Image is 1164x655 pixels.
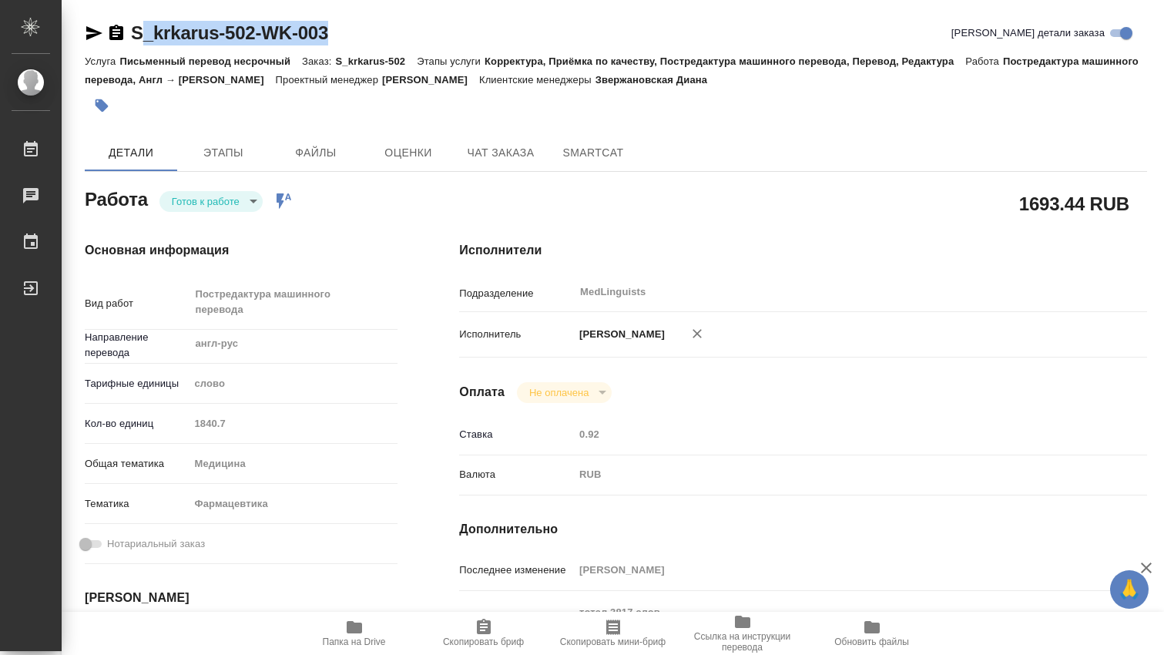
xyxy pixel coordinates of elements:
[443,637,524,647] span: Скопировать бриф
[94,143,168,163] span: Детали
[680,317,714,351] button: Удалить исполнителя
[459,467,574,482] p: Валюта
[459,383,505,401] h4: Оплата
[159,191,263,212] div: Готов к работе
[419,612,548,655] button: Скопировать бриф
[85,184,148,212] h2: Работа
[85,89,119,123] button: Добавить тэг
[485,55,965,67] p: Корректура, Приёмка по качеству, Постредактура машинного перевода, Перевод, Редактура
[119,55,302,67] p: Письменный перевод несрочный
[323,637,386,647] span: Папка на Drive
[189,491,398,517] div: Фармацевтика
[464,143,538,163] span: Чат заказа
[459,427,574,442] p: Ставка
[459,241,1147,260] h4: Исполнители
[548,612,678,655] button: Скопировать мини-бриф
[807,612,937,655] button: Обновить файлы
[189,371,398,397] div: слово
[525,386,593,399] button: Не оплачена
[85,376,189,391] p: Тарифные единицы
[167,195,244,208] button: Готов к работе
[107,24,126,42] button: Скопировать ссылку
[574,327,665,342] p: [PERSON_NAME]
[479,74,595,86] p: Клиентские менеджеры
[834,637,909,647] span: Обновить файлы
[189,451,398,477] div: Медицина
[276,74,382,86] p: Проектный менеджер
[85,330,189,361] p: Направление перевода
[459,327,574,342] p: Исполнитель
[1110,570,1149,609] button: 🙏
[85,24,103,42] button: Скопировать ссылку для ЯМессенджера
[107,536,205,552] span: Нотариальный заказ
[279,143,353,163] span: Файлы
[85,296,189,311] p: Вид работ
[459,286,574,301] p: Подразделение
[186,143,260,163] span: Этапы
[687,631,798,653] span: Ссылка на инструкции перевода
[85,55,119,67] p: Услуга
[595,74,719,86] p: Звержановская Диана
[574,423,1089,445] input: Пустое поле
[517,382,612,403] div: Готов к работе
[85,416,189,432] p: Кол-во единиц
[574,462,1089,488] div: RUB
[951,25,1105,41] span: [PERSON_NAME] детали заказа
[1116,573,1142,606] span: 🙏
[290,612,419,655] button: Папка на Drive
[85,456,189,472] p: Общая тематика
[131,22,328,43] a: S_krkarus-502-WK-003
[574,559,1089,581] input: Пустое поле
[85,589,398,607] h4: [PERSON_NAME]
[556,143,630,163] span: SmartCat
[382,74,479,86] p: [PERSON_NAME]
[85,241,398,260] h4: Основная информация
[85,496,189,512] p: Тематика
[560,637,666,647] span: Скопировать мини-бриф
[965,55,1003,67] p: Работа
[459,520,1147,539] h4: Дополнительно
[459,563,574,578] p: Последнее изменение
[371,143,445,163] span: Оценки
[417,55,485,67] p: Этапы услуги
[189,412,398,435] input: Пустое поле
[302,55,335,67] p: Заказ:
[1019,190,1129,217] h2: 1693.44 RUB
[335,55,417,67] p: S_krkarus-502
[678,612,807,655] button: Ссылка на инструкции перевода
